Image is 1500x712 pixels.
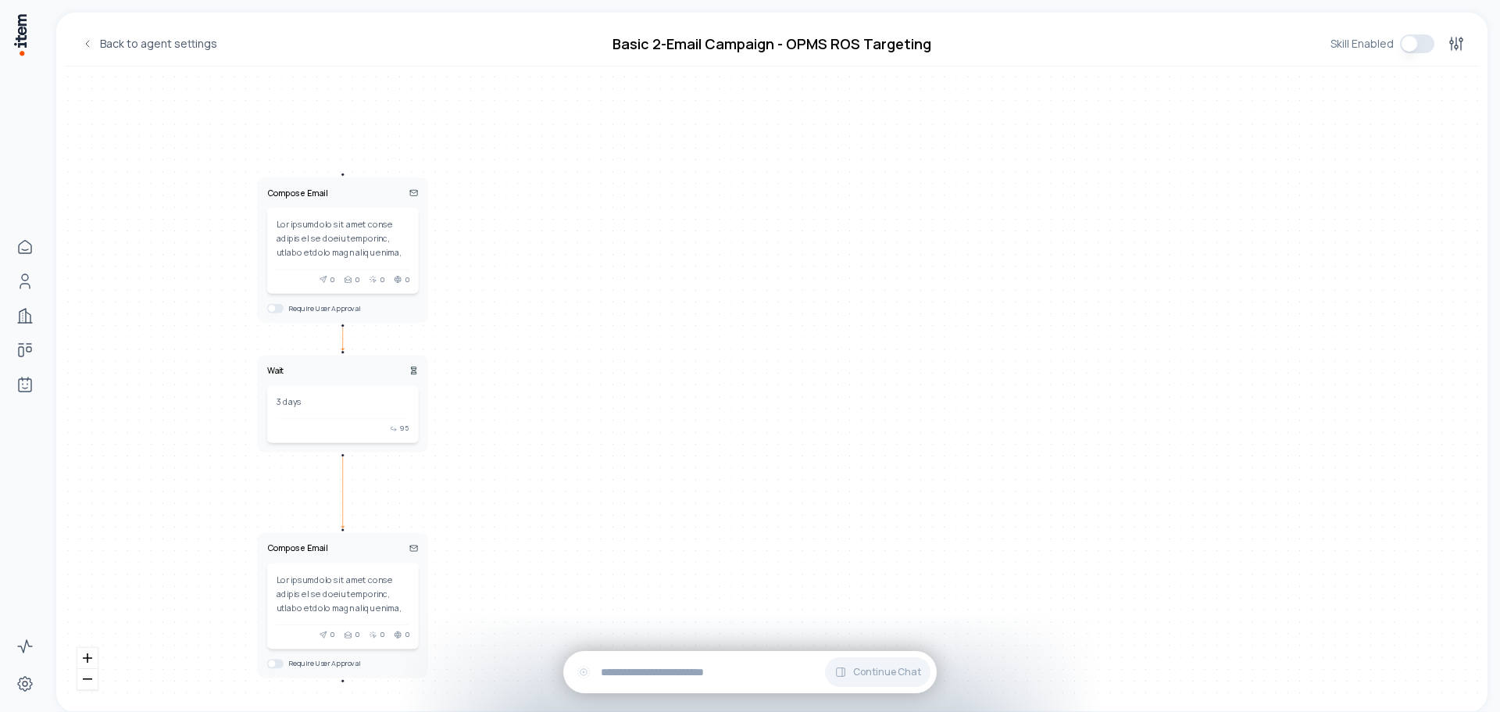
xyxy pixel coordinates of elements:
div: Lor ipsumdolo sit amet conse adipis el se doeiu temporinc, utlabo etdolo magn aliqu enima, min v ... [277,573,409,616]
button: zoom in [77,648,98,669]
h2: Basic 2-Email Campaign - OPMS ROS Targeting [538,33,1005,55]
button: Toggle workflow [1400,34,1434,53]
div: 3 days [277,395,409,409]
div: Wait3 days95 [258,355,428,452]
a: Agents [9,369,41,400]
h5: Wait [267,365,284,376]
span: 0 [330,630,334,639]
div: Lor ipsumdolo sit amet conse adipis el se doeiu temporinc, utlabo etdolo magn aliqu enima, min v ... [277,217,409,260]
a: Home [9,231,41,263]
h6: Require User Approval [288,303,360,313]
div: Compose EmailLor ipsumdolo sit amet conse adipis el se doeiu temporinc, utlabo etdolo magn aliqu ... [258,533,428,678]
img: Item Brain Logo [12,13,28,57]
a: Activity [9,631,41,662]
a: Companies [9,300,41,331]
a: Deals [9,335,41,366]
a: Settings [9,668,41,699]
h6: Require User Approval [288,659,360,669]
span: 0 [355,630,359,639]
span: 0 [405,630,409,639]
button: zoom out [77,669,98,690]
span: 0 [355,274,359,284]
a: Back to agent settings [72,30,227,58]
span: Skill Enabled [1330,36,1394,52]
span: 0 [380,274,384,284]
div: Continue Chat [563,651,937,693]
div: Compose EmailLor ipsumdolo sit amet conse adipis el se doeiu temporinc, utlabo etdolo magn aliqu ... [258,177,428,323]
span: 0 [405,274,409,284]
h5: Compose Email [267,542,327,553]
button: Continue Chat [825,657,930,687]
span: 0 [380,630,384,639]
span: 95 [400,424,409,433]
span: Continue Chat [853,666,921,678]
a: People [9,266,41,297]
span: 0 [330,274,334,284]
h5: Compose Email [267,187,327,198]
